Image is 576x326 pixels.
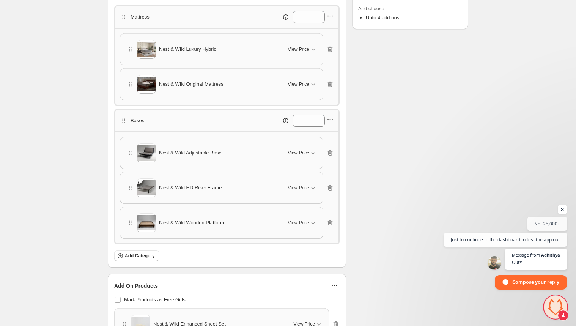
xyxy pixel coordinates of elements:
[288,150,309,156] span: View Price
[159,80,223,88] span: Nest & Wild Original Mattress
[137,180,156,195] img: Nest & Wild HD Riser Frame
[283,147,321,159] button: View Price
[283,182,321,194] button: View Price
[541,253,560,257] span: Adhithya
[451,236,560,243] span: Just to continue to the dashboard to test the app our
[288,81,309,87] span: View Price
[137,42,156,57] img: Nest & Wild Luxury Hybrid
[114,250,159,261] button: Add Category
[288,220,309,226] span: View Price
[124,297,186,302] span: Mark Products as Free Gifts
[512,276,559,289] span: Compose your reply
[288,46,309,52] span: View Price
[159,219,224,227] span: Nest & Wild Wooden Platform
[131,117,144,124] p: Bases
[114,282,158,290] span: Add On Products
[283,78,321,90] button: View Price
[288,185,309,191] span: View Price
[131,13,150,21] p: Mattress
[137,145,156,161] img: Nest & Wild Adjustable Base
[137,77,156,91] img: Nest & Wild Original Mattress
[534,220,560,227] span: Not 25,000+
[283,217,321,229] button: View Price
[558,310,568,321] span: 4
[159,46,217,53] span: Nest & Wild Luxury Hybrid
[358,5,462,13] span: And choose
[125,253,155,259] span: Add Category
[366,14,462,22] li: Upto 4 add ons
[159,184,222,192] span: Nest & Wild HD Riser Frame
[544,296,567,318] div: Open chat
[159,149,222,157] span: Nest & Wild Adjustable Base
[512,253,540,257] span: Message from
[137,215,156,230] img: Nest & Wild Wooden Platform
[283,43,321,55] button: View Price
